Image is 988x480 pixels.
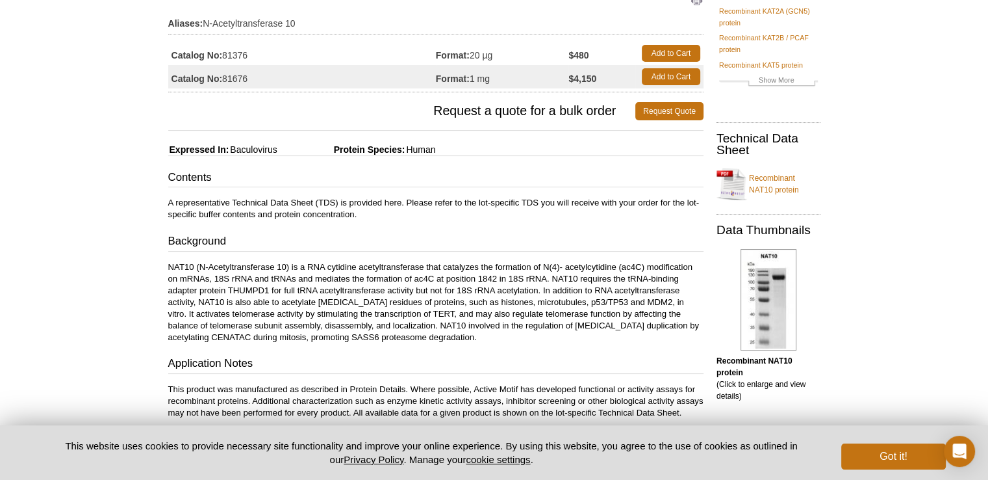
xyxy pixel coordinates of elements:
[466,454,530,465] button: cookie settings
[436,42,569,65] td: 20 µg
[716,165,820,204] a: Recombinant NAT10 protein
[229,144,277,155] span: Baculovirus
[719,74,818,89] a: Show More
[944,436,975,467] div: Open Intercom Messenger
[568,49,589,61] strong: $480
[719,5,818,29] a: Recombinant KAT2A (GCN5) protein
[43,439,820,466] p: This website uses cookies to provide necessary site functionality and improve your online experie...
[168,42,436,65] td: 81376
[436,65,569,88] td: 1 mg
[171,73,223,85] strong: Catalog No:
[719,59,803,71] a: Recombinant KAT5 protein
[168,261,703,343] p: NAT10 (N-Acetyltransferase 10) is a RNA cytidine acetyltransferase that catalyzes the formation o...
[568,73,596,85] strong: $4,150
[168,356,703,374] h3: Application Notes
[642,45,700,62] a: Add to Cart
[405,144,435,155] span: Human
[716,355,820,402] p: (Click to enlarge and view details)
[168,65,436,88] td: 81676
[168,144,229,155] span: Expressed In:
[642,68,700,85] a: Add to Cart
[168,233,703,252] h3: Background
[171,49,223,61] strong: Catalog No:
[436,73,470,85] strong: Format:
[168,10,703,31] td: N-Acetyltransferase 10
[168,102,636,120] span: Request a quote for a bulk order
[168,197,703,220] p: A representative Technical Data Sheet (TDS) is provided here. Please refer to the lot-specific TD...
[741,249,796,351] img: Recombinant NAT10 protein
[168,18,203,29] strong: Aliases:
[716,224,820,236] h2: Data Thumbnails
[344,454,403,465] a: Privacy Policy
[719,32,818,55] a: Recombinant KAT2B / PCAF protein
[716,133,820,156] h2: Technical Data Sheet
[716,356,792,377] b: Recombinant NAT10 protein
[168,384,703,419] p: This product was manufactured as described in Protein Details. Where possible, Active Motif has d...
[841,444,945,470] button: Got it!
[168,170,703,188] h3: Contents
[436,49,470,61] strong: Format:
[280,144,405,155] span: Protein Species:
[635,102,703,120] a: Request Quote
